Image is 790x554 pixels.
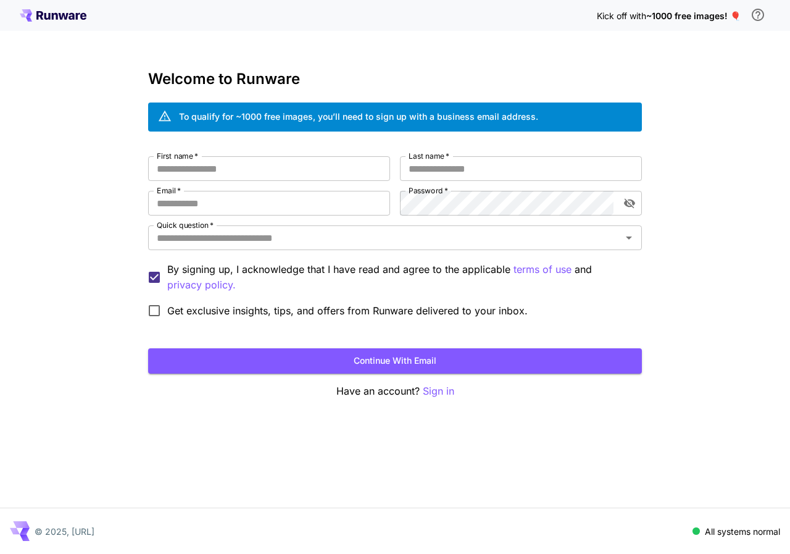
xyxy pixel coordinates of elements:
[513,262,572,277] p: terms of use
[157,151,198,161] label: First name
[148,384,642,399] p: Have an account?
[157,185,181,196] label: Email
[409,185,448,196] label: Password
[705,525,780,538] p: All systems normal
[646,10,741,21] span: ~1000 free images! 🎈
[35,525,94,538] p: © 2025, [URL]
[618,192,641,214] button: toggle password visibility
[409,151,449,161] label: Last name
[423,384,454,399] button: Sign in
[167,277,236,293] p: privacy policy.
[179,110,538,123] div: To qualify for ~1000 free images, you’ll need to sign up with a business email address.
[513,262,572,277] button: By signing up, I acknowledge that I have read and agree to the applicable and privacy policy.
[620,229,638,246] button: Open
[746,2,770,27] button: In order to qualify for free credit, you need to sign up with a business email address and click ...
[148,70,642,88] h3: Welcome to Runware
[167,303,528,318] span: Get exclusive insights, tips, and offers from Runware delivered to your inbox.
[157,220,214,230] label: Quick question
[597,10,646,21] span: Kick off with
[167,277,236,293] button: By signing up, I acknowledge that I have read and agree to the applicable terms of use and
[167,262,632,293] p: By signing up, I acknowledge that I have read and agree to the applicable and
[148,348,642,374] button: Continue with email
